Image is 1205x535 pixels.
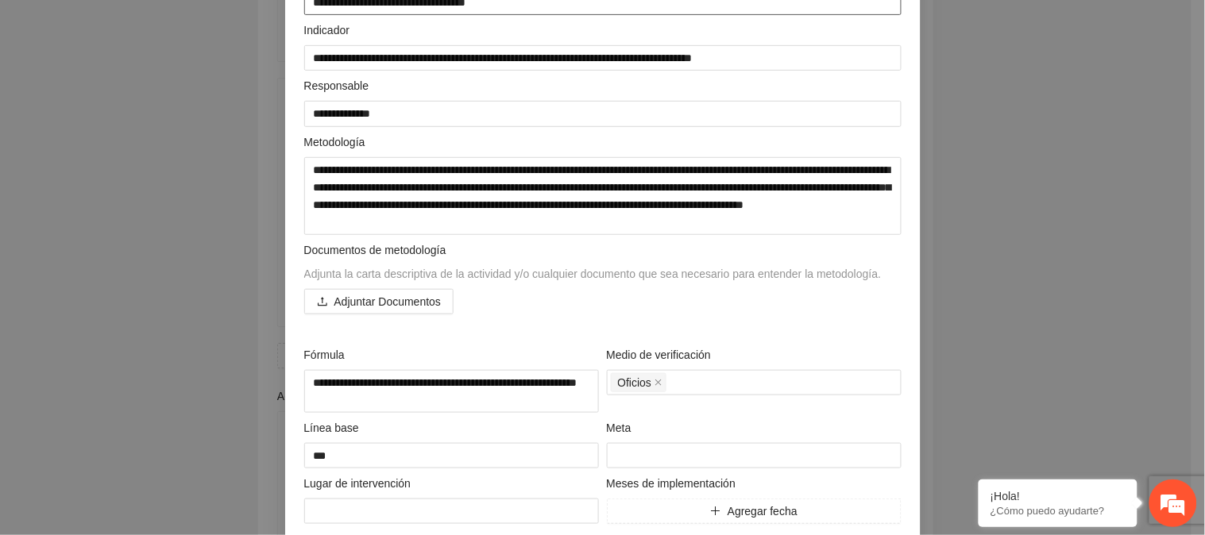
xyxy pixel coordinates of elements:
span: Meta [607,419,638,437]
span: Estamos en línea. [92,176,219,337]
p: ¿Cómo puedo ayudarte? [991,505,1126,517]
textarea: Escriba su mensaje y pulse “Intro” [8,362,303,418]
button: uploadAdjuntar Documentos [304,289,454,314]
span: Meses de implementación [607,475,742,492]
div: Chatee con nosotros ahora [83,81,267,102]
span: Línea base [304,419,365,437]
div: Minimizar ventana de chat en vivo [261,8,299,46]
span: uploadAdjuntar Documentos [304,295,454,308]
span: upload [317,296,328,309]
span: plus [710,506,721,518]
span: Adjunta la carta descriptiva de la actividad y/o cualquier documento que sea necesario para enten... [304,267,882,280]
div: ¡Hola! [991,490,1126,502]
span: Medio de verificación [607,346,717,364]
span: Documentos de metodología [304,244,446,256]
span: Oficios [611,373,667,392]
span: Responsable [304,77,376,94]
span: Lugar de intervención [304,475,417,492]
button: plusAgregar fecha [607,498,902,524]
span: Oficios [618,374,652,391]
span: Metodología [304,133,372,151]
span: Indicador [304,21,356,39]
span: Fórmula [304,346,351,364]
span: close [655,379,662,387]
span: Agregar fecha [728,502,798,520]
span: Adjuntar Documentos [334,293,442,310]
